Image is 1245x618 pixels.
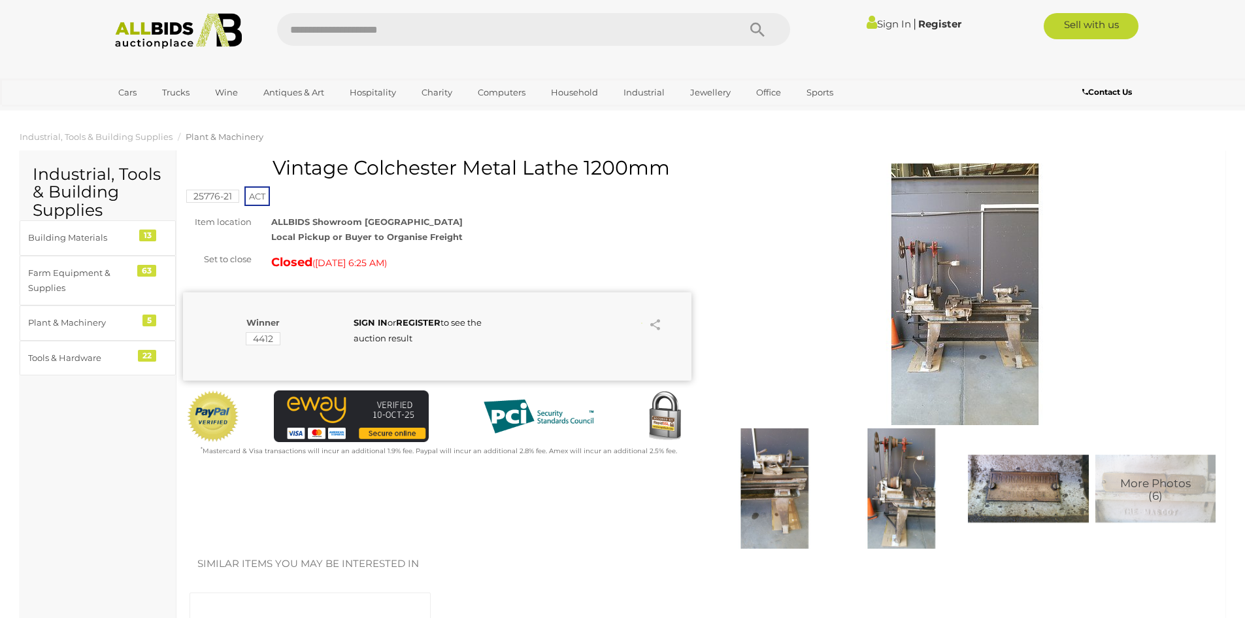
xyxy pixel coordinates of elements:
div: Plant & Machinery [28,315,136,330]
a: Contact Us [1082,85,1135,99]
img: Vintage Colchester Metal Lathe 1200mm [841,428,961,549]
a: 25776-21 [186,191,239,201]
button: Search [725,13,790,46]
div: Set to close [173,252,261,267]
h2: Industrial, Tools & Building Supplies [33,165,163,220]
span: [DATE] 6:25 AM [315,257,384,269]
a: SIGN IN [354,317,388,328]
a: Plant & Machinery [186,131,263,142]
small: Mastercard & Visa transactions will incur an additional 1.9% fee. Paypal will incur an additional... [201,447,677,455]
a: Trucks [154,82,198,103]
img: Official PayPal Seal [186,390,240,443]
img: Vintage Colchester Metal Lathe 1200mm [714,428,835,549]
b: Contact Us [1082,87,1132,97]
b: Winner [246,317,280,328]
a: Wine [207,82,246,103]
a: Hospitality [341,82,405,103]
a: Industrial [615,82,673,103]
a: Industrial, Tools & Building Supplies [20,131,173,142]
mark: 4412 [246,332,280,345]
mark: 25776-21 [186,190,239,203]
div: 22 [138,350,156,362]
img: eWAY Payment Gateway [274,390,429,442]
div: 63 [137,265,156,277]
a: Sell with us [1044,13,1138,39]
img: Secured by Rapid SSL [639,390,691,443]
img: Vintage Colchester Metal Lathe 1200mm [1095,428,1216,549]
a: More Photos(6) [1095,428,1216,549]
div: Item location [173,215,261,230]
a: Charity [413,82,461,103]
a: [GEOGRAPHIC_DATA] [110,103,220,125]
a: Household [542,82,606,103]
div: Building Materials [28,230,136,245]
img: Vintage Colchester Metal Lathe 1200mm [968,428,1088,549]
a: Office [748,82,789,103]
a: Plant & Machinery 5 [20,305,176,340]
a: Computers [469,82,534,103]
a: Sign In [867,18,911,30]
img: Allbids.com.au [108,13,250,49]
strong: Local Pickup or Buyer to Organise Freight [271,232,463,242]
span: | [913,16,916,31]
div: 13 [139,230,156,241]
h2: Similar items you may be interested in [197,558,1204,570]
a: Register [918,18,961,30]
a: Cars [110,82,145,103]
strong: ALLBIDS Showroom [GEOGRAPHIC_DATA] [271,216,463,227]
a: REGISTER [396,317,440,328]
li: Watch this item [630,317,643,330]
div: Farm Equipment & Supplies [28,266,136,296]
span: ACT [244,186,270,206]
a: Jewellery [682,82,739,103]
a: Antiques & Art [255,82,333,103]
div: Tools & Hardware [28,351,136,366]
strong: Closed [271,255,312,269]
a: Sports [798,82,842,103]
h1: Vintage Colchester Metal Lathe 1200mm [190,157,688,179]
a: Tools & Hardware 22 [20,341,176,375]
img: PCI DSS compliant [473,390,604,443]
span: or to see the auction result [354,317,482,343]
div: 5 [142,315,156,326]
a: Farm Equipment & Supplies 63 [20,256,176,306]
a: Building Materials 13 [20,220,176,255]
span: More Photos (6) [1120,477,1191,502]
img: Vintage Colchester Metal Lathe 1200mm [834,163,1095,425]
span: ( ) [312,258,387,268]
